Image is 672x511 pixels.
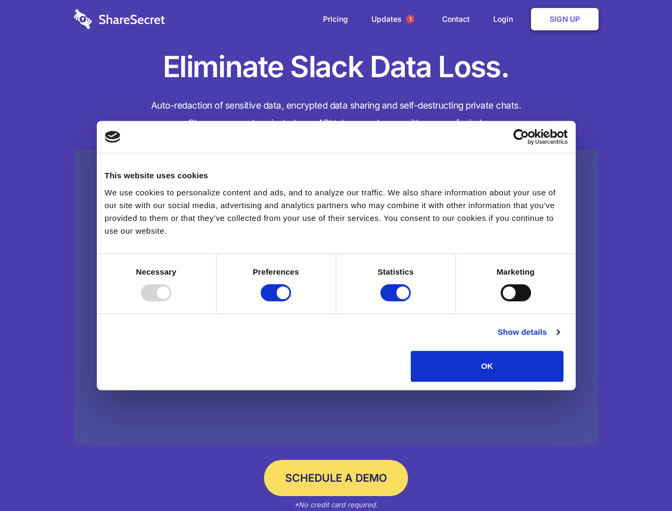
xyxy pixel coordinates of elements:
span: 1 [406,15,414,23]
a: Login [483,3,529,36]
button: OK [411,351,563,382]
strong: Necessary [136,267,177,276]
img: logo-wordmark-white-trans-d4663122ce5f474addd5e946df7df03e33cb6a1c49d2221995e7729f52c070b2.svg [74,9,165,29]
a: Pricing [312,3,359,36]
div: This website uses cookies [105,169,568,182]
a: Show details [497,326,559,339]
a: Wistia video thumbnail [74,150,599,446]
h4: Auto-redaction of sensitive data, encrypted data sharing and self-destructing private chats. Shar... [74,97,599,132]
em: *No credit card required. [294,500,378,509]
a: Schedule a Demo [264,460,408,496]
h1: Eliminate Slack Data Loss. [74,48,599,86]
strong: Preferences [253,267,299,276]
img: logo [105,131,121,143]
a: Contact [432,3,480,36]
strong: Marketing [496,267,535,276]
a: Sign Up [531,8,599,30]
a: Usercentrics Cookiebot - opens in a new window [475,129,568,145]
div: We use cookies to personalize content and ads, and to analyze our traffic. We also share informat... [105,186,568,237]
strong: Statistics [378,267,414,276]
